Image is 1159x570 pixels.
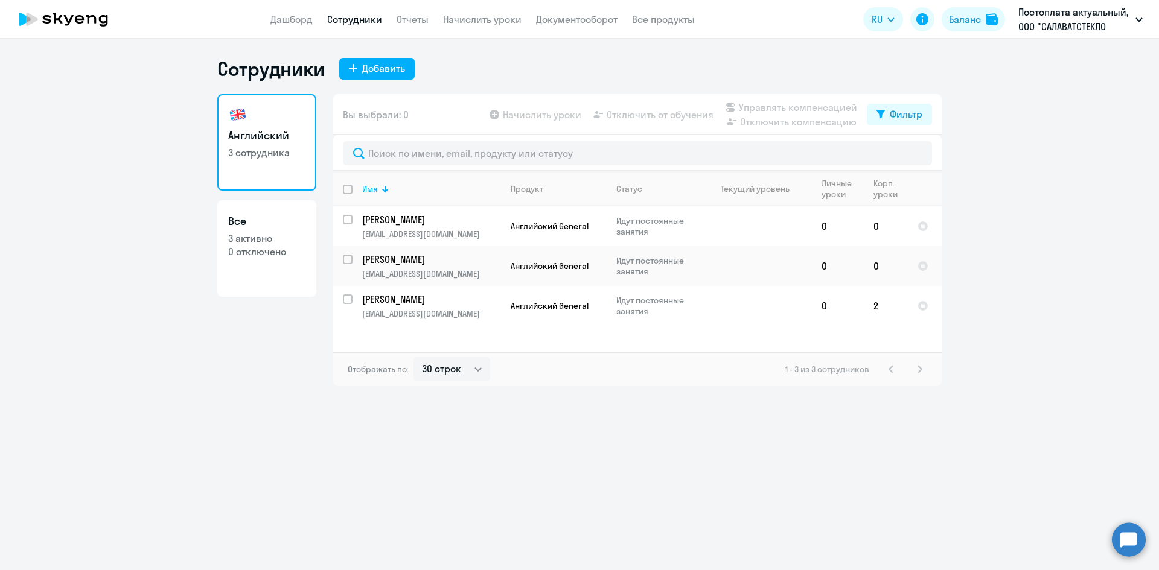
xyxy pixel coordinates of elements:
[327,13,382,25] a: Сотрудники
[511,261,589,271] span: Английский General
[864,206,908,246] td: 0
[228,105,247,124] img: english
[511,300,589,311] span: Английский General
[362,293,499,306] p: [PERSON_NAME]
[217,200,316,297] a: Все3 активно0 отключено
[864,246,908,286] td: 0
[397,13,429,25] a: Отчеты
[362,268,500,279] p: [EMAIL_ADDRESS][DOMAIN_NAME]
[362,253,500,266] a: [PERSON_NAME]
[812,206,864,246] td: 0
[348,364,409,375] span: Отображать по:
[863,7,903,31] button: RU
[616,295,699,317] p: Идут постоянные занятия
[986,13,998,25] img: balance
[942,7,1005,31] button: Балансbalance
[362,229,500,239] p: [EMAIL_ADDRESS][DOMAIN_NAME]
[362,183,378,194] div: Имя
[228,245,305,258] p: 0 отключено
[785,364,869,375] span: 1 - 3 из 3 сотрудников
[890,107,922,121] div: Фильтр
[511,183,543,194] div: Продукт
[228,146,305,159] p: 3 сотрудника
[343,141,932,165] input: Поиск по имени, email, продукту или статусу
[1012,5,1149,34] button: Постоплата актуальный, ООО "САЛАВАТСТЕКЛО КАСПИЙ"
[228,128,305,144] h3: Английский
[511,221,589,232] span: Английский General
[867,104,932,125] button: Фильтр
[812,286,864,326] td: 0
[511,183,606,194] div: Продукт
[362,293,500,306] a: [PERSON_NAME]
[217,57,325,81] h1: Сотрудники
[362,308,500,319] p: [EMAIL_ADDRESS][DOMAIN_NAME]
[632,13,695,25] a: Все продукты
[362,253,499,266] p: [PERSON_NAME]
[721,183,790,194] div: Текущий уровень
[228,214,305,229] h3: Все
[822,178,863,200] div: Личные уроки
[339,58,415,80] button: Добавить
[872,12,883,27] span: RU
[362,213,499,226] p: [PERSON_NAME]
[362,183,500,194] div: Имя
[949,12,981,27] div: Баланс
[217,94,316,191] a: Английский3 сотрудника
[362,61,405,75] div: Добавить
[616,183,642,194] div: Статус
[873,178,907,200] div: Корп. уроки
[362,213,500,226] a: [PERSON_NAME]
[228,232,305,245] p: 3 активно
[443,13,522,25] a: Начислить уроки
[616,215,699,237] p: Идут постоянные занятия
[873,178,898,200] div: Корп. уроки
[1018,5,1131,34] p: Постоплата актуальный, ООО "САЛАВАТСТЕКЛО КАСПИЙ"
[343,107,409,122] span: Вы выбрали: 0
[822,178,852,200] div: Личные уроки
[709,183,811,194] div: Текущий уровень
[536,13,618,25] a: Документооборот
[616,183,699,194] div: Статус
[270,13,313,25] a: Дашборд
[864,286,908,326] td: 2
[616,255,699,277] p: Идут постоянные занятия
[812,246,864,286] td: 0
